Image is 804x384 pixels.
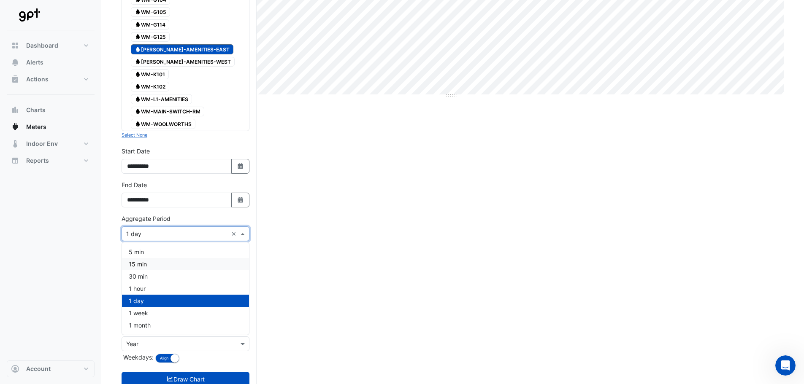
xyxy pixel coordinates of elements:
[131,119,195,129] span: WM-WOOLWORTHS
[7,360,95,377] button: Account
[122,147,150,156] label: Start Date
[135,71,141,77] fa-icon: Water
[129,285,146,292] span: 1 hour
[231,229,238,238] span: Clear
[26,140,58,148] span: Indoor Env
[131,7,170,17] span: WM-G105
[129,309,148,317] span: 1 week
[26,106,46,114] span: Charts
[131,57,235,67] span: WM-GF-AMENITIES-WEST
[131,94,192,104] span: WM-L1-AMENITIES
[122,353,154,362] label: Weekdays:
[135,46,141,52] fa-icon: Water
[135,9,141,15] fa-icon: Water
[11,58,19,67] app-icon: Alerts
[129,297,144,304] span: 1 day
[7,54,95,71] button: Alerts
[135,83,141,90] fa-icon: Water
[135,59,141,65] fa-icon: Water
[122,180,147,189] label: End Date
[7,37,95,54] button: Dashboard
[129,260,147,268] span: 15 min
[7,71,95,88] button: Actions
[7,152,95,169] button: Reports
[11,75,19,83] app-icon: Actions
[26,58,43,67] span: Alerts
[11,106,19,114] app-icon: Charts
[131,82,169,92] span: WM-K102
[122,214,171,223] label: Aggregate Period
[237,163,244,170] fa-icon: Select Date
[10,7,48,24] img: Company Logo
[11,140,19,148] app-icon: Indoor Env
[237,196,244,204] fa-icon: Select Date
[26,365,51,373] span: Account
[11,41,19,50] app-icon: Dashboard
[122,132,147,138] small: Select None
[131,32,170,42] span: WM-G125
[131,44,233,54] span: WM-GF-AMENITIES-EAST
[135,21,141,27] fa-icon: Water
[7,102,95,118] button: Charts
[26,41,58,50] span: Dashboard
[122,131,147,139] button: Select None
[775,355,796,376] iframe: Intercom live chat
[129,248,144,255] span: 5 min
[131,107,204,117] span: WM-MAIN-SWITCH-RM
[129,273,148,280] span: 30 min
[135,34,141,40] fa-icon: Water
[11,123,19,131] app-icon: Meters
[11,156,19,165] app-icon: Reports
[7,135,95,152] button: Indoor Env
[135,121,141,127] fa-icon: Water
[7,118,95,135] button: Meters
[131,19,169,30] span: WM-G114
[135,108,141,115] fa-icon: Water
[131,69,169,79] span: WM-K101
[26,156,49,165] span: Reports
[129,322,151,329] span: 1 month
[122,242,249,335] ng-dropdown-panel: Options list
[26,75,49,83] span: Actions
[135,96,141,102] fa-icon: Water
[26,123,46,131] span: Meters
